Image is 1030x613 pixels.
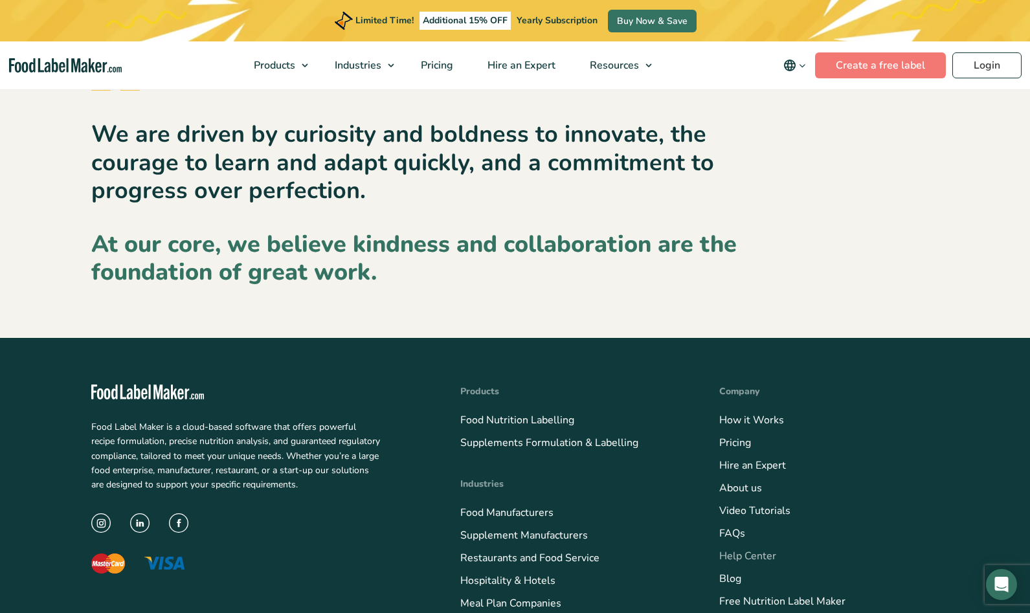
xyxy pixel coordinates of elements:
[460,528,588,542] a: Supplement Manufacturers
[484,58,557,72] span: Hire an Expert
[237,41,315,89] a: Products
[719,385,939,398] h4: Company
[608,10,697,32] a: Buy Now & Save
[331,58,383,72] span: Industries
[719,594,845,608] a: Free Nutrition Label Maker
[719,504,790,518] a: Video Tutorials
[719,572,741,586] a: Blog
[952,52,1022,78] a: Login
[91,420,380,493] p: Food Label Maker is a cloud-based software that offers powerful recipe formulation, precise nutri...
[460,574,555,588] a: Hospitality & Hotels
[91,513,111,533] img: instagram icon
[719,413,784,427] a: How it Works
[355,14,414,27] span: Limited Time!
[404,41,467,89] a: Pricing
[719,436,751,450] a: Pricing
[471,41,570,89] a: Hire an Expert
[460,385,680,398] h4: Products
[91,230,770,286] p: At our core, we believe kindness and collaboration are the foundation of great work.
[91,385,204,399] img: Food Label Maker - white
[815,52,946,78] a: Create a free label
[460,436,638,450] a: Supplements Formulation & Labelling
[719,458,786,473] a: Hire an Expert
[460,506,554,520] a: Food Manufacturers
[250,58,297,72] span: Products
[144,557,185,570] img: The Visa logo with blue letters and a yellow flick above the
[417,58,454,72] span: Pricing
[719,481,762,495] a: About us
[986,569,1017,600] div: Open Intercom Messenger
[460,596,561,610] a: Meal Plan Companies
[586,58,640,72] span: Resources
[460,477,680,491] h4: Industries
[719,526,745,541] a: FAQs
[460,551,599,565] a: Restaurants and Food Service
[460,413,574,427] a: Food Nutrition Labelling
[573,41,658,89] a: Resources
[318,41,401,89] a: Industries
[420,12,511,30] span: Additional 15% OFF
[517,14,598,27] span: Yearly Subscription
[91,120,770,205] p: We are driven by curiosity and boldness to innovate, the courage to learn and adapt quickly, and ...
[719,549,776,563] a: Help Center
[91,553,125,574] img: The Mastercard logo displaying a red circle saying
